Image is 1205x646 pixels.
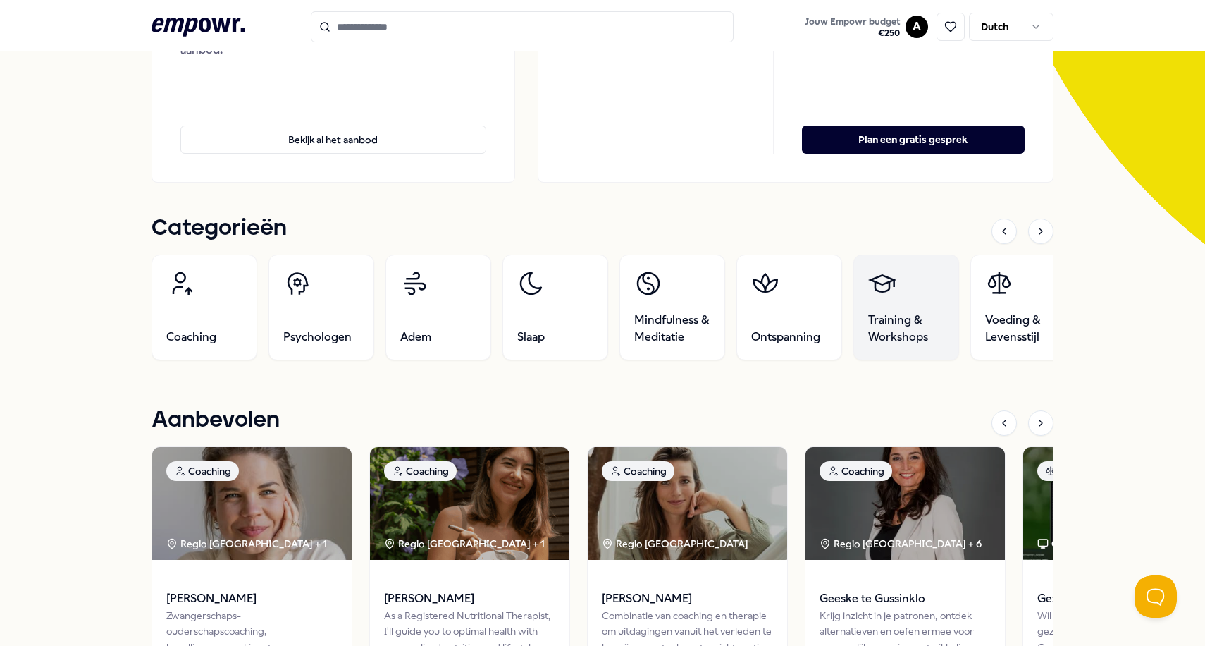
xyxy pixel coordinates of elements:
span: Jouw Empowr budget [805,16,900,28]
button: A [906,16,928,38]
img: package image [588,447,787,560]
span: [PERSON_NAME] [166,590,338,608]
div: Coaching [820,461,892,481]
div: Voeding & Levensstijl [1037,461,1164,481]
iframe: Help Scout Beacon - Open [1135,575,1177,618]
a: Ontspanning [736,255,842,360]
img: package image [370,447,569,560]
span: Adem [400,329,431,346]
span: Ontspanning [751,329,820,346]
input: Search for products, categories or subcategories [311,11,734,42]
div: Coaching [384,461,457,481]
div: Regio [GEOGRAPHIC_DATA] + 6 [820,536,982,551]
div: Online [1037,536,1081,551]
a: Bekijk al het aanbod [180,103,486,154]
div: Regio [GEOGRAPHIC_DATA] + 1 [166,536,327,551]
button: Jouw Empowr budget€250 [802,13,903,42]
span: [PERSON_NAME] [602,590,773,608]
h1: Aanbevolen [152,403,280,438]
span: Geeske te Gussinklo [820,590,991,608]
a: Psychologen [268,255,374,360]
a: Coaching [152,255,257,360]
a: Slaap [502,255,608,360]
div: Regio [GEOGRAPHIC_DATA] [602,536,750,551]
div: Regio [GEOGRAPHIC_DATA] + 1 [384,536,545,551]
img: package image [805,447,1005,560]
div: Coaching [166,461,239,481]
span: Voeding & Levensstijl [985,312,1061,346]
span: Training & Workshops [868,312,944,346]
span: [PERSON_NAME] [384,590,555,608]
img: package image [152,447,352,560]
a: Adem [385,255,491,360]
span: € 250 [805,28,900,39]
div: Coaching [602,461,674,481]
button: Plan een gratis gesprek [802,126,1025,154]
button: Bekijk al het aanbod [180,126,486,154]
a: Training & Workshops [853,255,959,360]
span: Mindfulness & Meditatie [634,312,710,346]
span: Slaap [517,329,545,346]
a: Jouw Empowr budget€250 [799,12,906,42]
a: Mindfulness & Meditatie [619,255,725,360]
a: Voeding & Levensstijl [970,255,1076,360]
span: Coaching [166,329,216,346]
span: Psychologen [283,329,352,346]
h1: Categorieën [152,211,287,246]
